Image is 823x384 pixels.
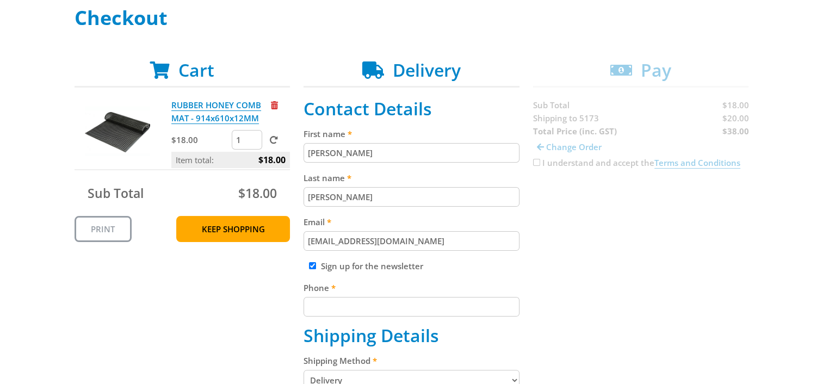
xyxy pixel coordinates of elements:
[238,184,277,202] span: $18.00
[75,216,132,242] a: Print
[304,281,519,294] label: Phone
[176,216,290,242] a: Keep Shopping
[304,127,519,140] label: First name
[88,184,144,202] span: Sub Total
[304,354,519,367] label: Shipping Method
[75,7,749,29] h1: Checkout
[304,231,519,251] input: Please enter your email address.
[85,98,150,164] img: RUBBER HONEY COMB MAT - 914x610x12MM
[304,215,519,228] label: Email
[171,100,261,124] a: RUBBER HONEY COMB MAT - 914x610x12MM
[171,152,290,168] p: Item total:
[304,297,519,317] input: Please enter your telephone number.
[321,261,423,271] label: Sign up for the newsletter
[304,187,519,207] input: Please enter your last name.
[271,100,278,110] a: Remove from cart
[258,152,286,168] span: $18.00
[304,171,519,184] label: Last name
[304,143,519,163] input: Please enter your first name.
[171,133,230,146] p: $18.00
[393,58,461,82] span: Delivery
[178,58,214,82] span: Cart
[304,325,519,346] h2: Shipping Details
[304,98,519,119] h2: Contact Details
